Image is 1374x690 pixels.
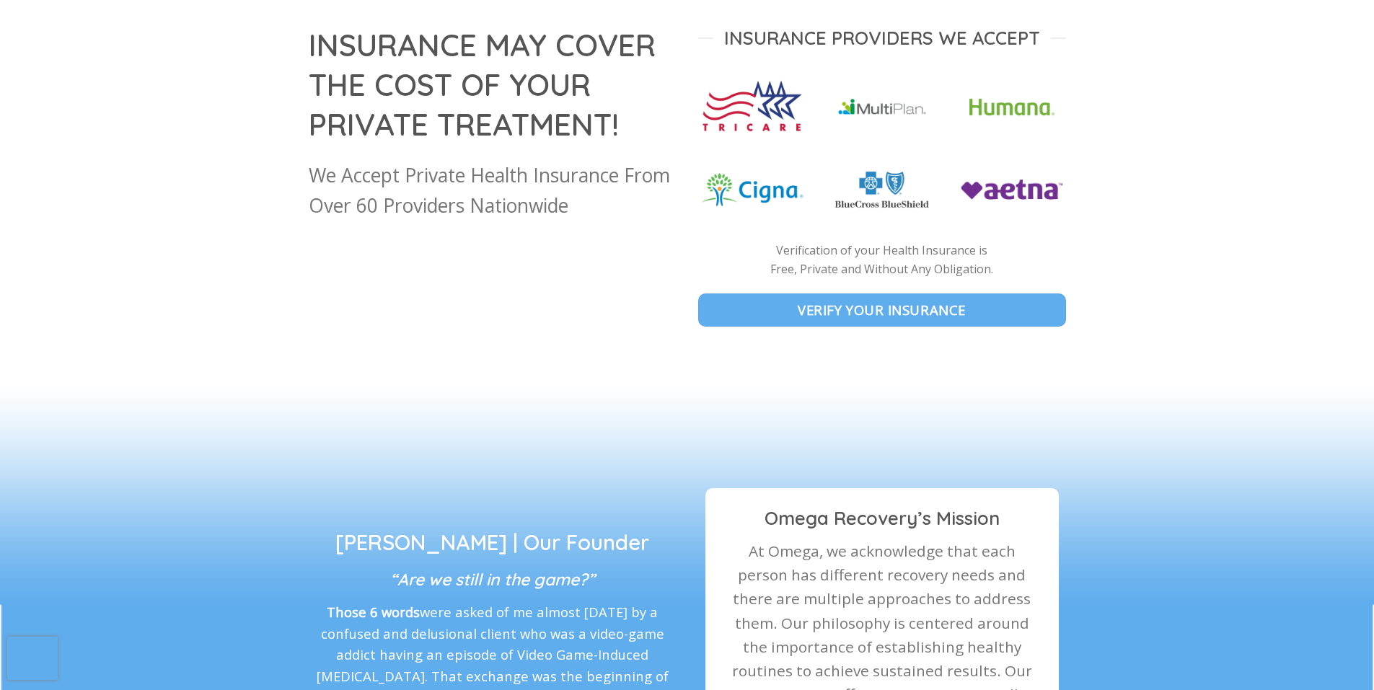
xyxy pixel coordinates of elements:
[698,293,1066,327] a: Verify Your Insurance
[724,26,1040,50] span: Insurance Providers we Accept
[798,299,966,320] span: Verify Your Insurance
[765,506,1000,529] strong: Omega Recovery’s Mission
[698,242,1066,278] p: Verification of your Health Insurance is Free, Private and Without Any Obligation.
[390,569,595,590] strong: “Are we still in the game?”
[309,26,656,143] strong: INSURANCE MAY COVER THE COST OF YOUR PRIVATE TREATMENT!
[309,160,677,221] p: We Accept Private Health Insurance From Over 60 Providers Nationwide
[335,529,649,555] strong: [PERSON_NAME] | Our Founder
[327,603,420,621] strong: Those 6 words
